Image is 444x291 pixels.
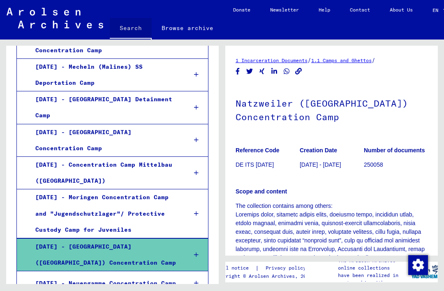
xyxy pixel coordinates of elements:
span: EN [432,7,442,13]
div: Change consent [408,255,428,275]
a: 1 Incarceration Documents [236,57,308,63]
h1: Natzweiler ([GEOGRAPHIC_DATA]) Concentration Camp [236,84,428,134]
div: [DATE] - [GEOGRAPHIC_DATA] ([GEOGRAPHIC_DATA]) Concentration Camp [29,239,180,271]
img: Change consent [408,255,428,275]
p: DE ITS [DATE] [236,161,299,169]
b: Reference Code [236,147,280,154]
p: [DATE] - [DATE] [300,161,363,169]
p: The Arolsen Archives online collections [338,257,411,272]
img: Arolsen_neg.svg [7,8,103,28]
a: Legal notice [214,264,255,272]
div: [DATE] - Moringen Concentration Camp and "Jugendschutzlager"/ Protective Custody Camp for Juveniles [29,189,180,238]
a: 1.1 Camps and Ghettos [311,57,372,63]
button: Share on LinkedIn [270,66,279,77]
p: 250058 [364,161,428,169]
a: Search [110,18,152,40]
div: | [214,264,316,272]
button: Share on Twitter [245,66,254,77]
button: Copy link [294,66,303,77]
span: / [308,56,311,64]
b: Number of documents [364,147,425,154]
b: Scope and content [236,188,287,195]
p: have been realized in partnership with [338,272,411,286]
button: Share on Xing [258,66,266,77]
a: Browse archive [152,18,223,38]
span: / [372,56,375,64]
div: [DATE] - Concentration Camp Mittelbau ([GEOGRAPHIC_DATA]) [29,157,180,189]
button: Share on WhatsApp [282,66,291,77]
div: [DATE] - [GEOGRAPHIC_DATA] Detainment Camp [29,91,180,123]
p: Copyright © Arolsen Archives, 2021 [214,272,316,280]
b: Creation Date [300,147,337,154]
a: Privacy policy [259,264,316,272]
button: Share on Facebook [234,66,242,77]
div: [DATE] - Mecheln (Malines) SS Deportation Camp [29,59,180,91]
div: [DATE] - [GEOGRAPHIC_DATA] Concentration Camp [29,124,180,156]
